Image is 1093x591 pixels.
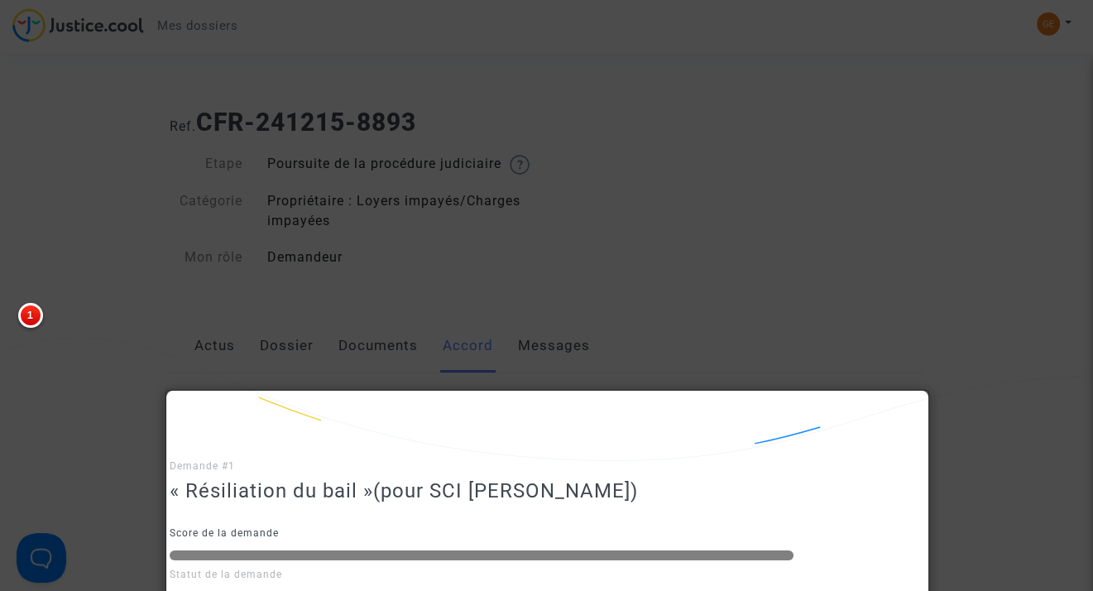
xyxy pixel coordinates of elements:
span: (pour SCI [PERSON_NAME]) [373,479,638,502]
p: Demande #1 [170,456,923,477]
h3: « Résiliation du bail » [170,479,923,503]
p: Score de la demande [170,523,923,544]
p: Statut de la demande [170,565,923,585]
span: 1 [18,303,43,328]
